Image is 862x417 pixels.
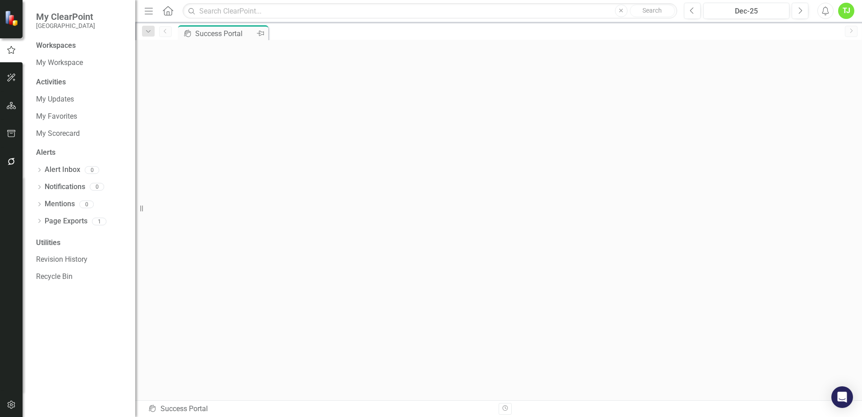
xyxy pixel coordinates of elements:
[36,111,126,122] a: My Favorites
[36,94,126,105] a: My Updates
[148,404,492,414] div: Success Portal
[706,6,786,17] div: Dec-25
[36,272,126,282] a: Recycle Bin
[36,255,126,265] a: Revision History
[45,216,87,227] a: Page Exports
[183,3,677,19] input: Search ClearPoint...
[36,41,76,51] div: Workspaces
[630,5,675,17] button: Search
[36,22,95,29] small: [GEOGRAPHIC_DATA]
[36,148,126,158] div: Alerts
[36,11,95,22] span: My ClearPoint
[85,166,99,174] div: 0
[45,182,85,192] a: Notifications
[36,58,126,68] a: My Workspace
[36,77,126,88] div: Activities
[195,28,255,39] div: Success Portal
[831,386,853,408] div: Open Intercom Messenger
[5,10,20,26] img: ClearPoint Strategy
[79,200,94,208] div: 0
[838,3,854,19] button: TJ
[45,199,75,209] a: Mentions
[642,7,662,14] span: Search
[92,218,106,225] div: 1
[45,165,80,175] a: Alert Inbox
[36,238,126,248] div: Utilities
[135,40,862,400] iframe: Success Portal
[36,129,126,139] a: My Scorecard
[90,183,104,191] div: 0
[703,3,789,19] button: Dec-25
